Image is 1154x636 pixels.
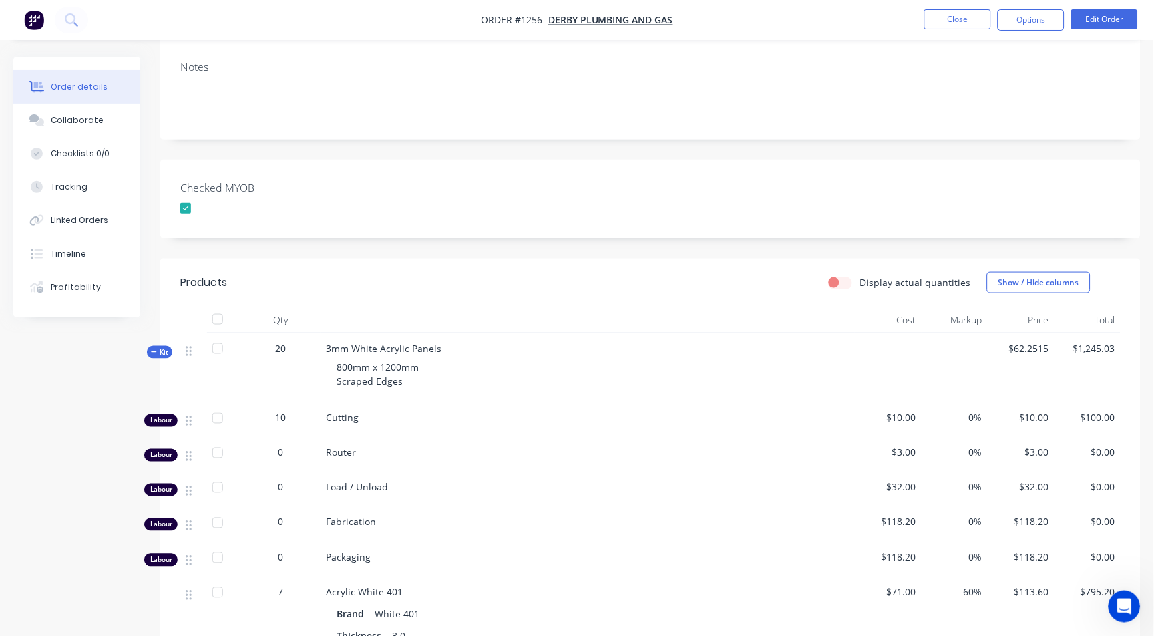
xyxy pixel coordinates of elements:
[922,307,988,333] div: Markup
[993,585,1049,599] span: $113.60
[326,412,359,424] span: Cutting
[151,347,168,357] span: Kit
[1054,307,1121,333] div: Total
[51,214,108,226] div: Linked Orders
[147,346,172,359] div: Kit
[13,204,140,237] button: Linked Orders
[481,14,548,27] span: Order #1256 -
[993,411,1049,425] span: $10.00
[1060,585,1116,599] span: $795.20
[24,10,44,30] img: Factory
[988,307,1054,333] div: Price
[278,446,283,460] span: 0
[51,281,101,293] div: Profitability
[1060,446,1116,460] span: $0.00
[278,480,283,494] span: 0
[13,70,140,104] button: Order details
[326,516,376,528] span: Fabrication
[144,554,178,567] div: Labour
[326,342,441,355] span: 3mm White Acrylic Panels
[51,81,108,93] div: Order details
[337,605,369,624] div: Brand
[275,411,286,425] span: 10
[860,480,916,494] span: $32.00
[240,307,321,333] div: Qty
[1060,411,1116,425] span: $100.00
[1060,480,1116,494] span: $0.00
[860,585,916,599] span: $71.00
[51,148,110,160] div: Checklists 0/0
[860,275,971,289] label: Display actual quantities
[13,137,140,170] button: Checklists 0/0
[1060,515,1116,529] span: $0.00
[180,275,227,291] div: Products
[993,515,1049,529] span: $118.20
[180,180,347,196] label: Checked MYOB
[860,550,916,565] span: $118.20
[326,446,356,459] span: Router
[13,104,140,137] button: Collaborate
[9,5,34,31] button: go back
[234,6,258,30] div: Close
[144,414,178,427] div: Labour
[13,237,140,271] button: Timeline
[998,9,1065,31] button: Options
[278,515,283,529] span: 0
[278,585,283,599] span: 7
[987,272,1091,293] button: Show / Hide columns
[326,551,371,564] span: Packaging
[180,61,1121,73] div: Notes
[1060,341,1116,355] span: $1,245.03
[927,585,983,599] span: 60%
[927,446,983,460] span: 0%
[860,515,916,529] span: $118.20
[1071,9,1138,29] button: Edit Order
[927,550,983,565] span: 0%
[13,170,140,204] button: Tracking
[1060,550,1116,565] span: $0.00
[13,271,140,304] button: Profitability
[855,307,922,333] div: Cost
[275,341,286,355] span: 20
[278,550,283,565] span: 0
[993,341,1049,355] span: $62.2515
[993,446,1049,460] span: $3.00
[924,9,991,29] button: Close
[993,550,1049,565] span: $118.20
[337,361,419,388] span: 800mm x 1200mm Scraped Edges
[927,411,983,425] span: 0%
[144,484,178,496] div: Labour
[860,411,916,425] span: $10.00
[51,248,86,260] div: Timeline
[326,586,403,599] span: Acrylic White 401
[927,515,983,529] span: 0%
[369,605,425,624] div: White 401
[1109,591,1141,623] iframe: Intercom live chat
[144,449,178,462] div: Labour
[548,14,673,27] a: Derby Plumbing and Gas
[927,480,983,494] span: 0%
[51,114,104,126] div: Collaborate
[993,480,1049,494] span: $32.00
[860,446,916,460] span: $3.00
[51,181,87,193] div: Tracking
[144,518,178,531] div: Labour
[326,481,388,494] span: Load / Unload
